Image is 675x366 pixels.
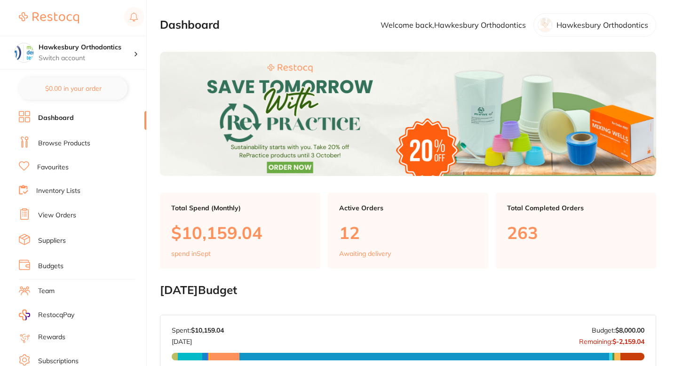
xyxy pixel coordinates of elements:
[496,193,656,269] a: Total Completed Orders263
[172,334,224,345] p: [DATE]
[507,204,645,212] p: Total Completed Orders
[160,284,656,297] h2: [DATE] Budget
[38,211,76,220] a: View Orders
[328,193,488,269] a: Active Orders12Awaiting delivery
[38,286,55,296] a: Team
[160,52,656,176] img: Dashboard
[191,326,224,334] strong: $10,159.04
[19,12,79,24] img: Restocq Logo
[160,18,220,32] h2: Dashboard
[171,204,309,212] p: Total Spend (Monthly)
[38,333,65,342] a: Rewards
[507,223,645,242] p: 263
[38,139,90,148] a: Browse Products
[19,310,30,320] img: RestocqPay
[38,113,74,123] a: Dashboard
[19,7,79,29] a: Restocq Logo
[19,77,127,100] button: $0.00 in your order
[612,337,644,346] strong: $-2,159.04
[39,43,134,52] h4: Hawkesbury Orthodontics
[39,54,134,63] p: Switch account
[37,163,69,172] a: Favourites
[160,193,320,269] a: Total Spend (Monthly)$10,159.04spend inSept
[38,262,64,271] a: Budgets
[339,250,391,257] p: Awaiting delivery
[38,236,66,246] a: Suppliers
[38,310,74,320] span: RestocqPay
[38,357,79,366] a: Subscriptions
[36,186,80,196] a: Inventory Lists
[171,223,309,242] p: $10,159.04
[381,21,526,29] p: Welcome back, Hawkesbury Orthodontics
[592,326,644,334] p: Budget:
[15,43,33,62] img: Hawkesbury Orthodontics
[615,326,644,334] strong: $8,000.00
[579,334,644,345] p: Remaining:
[171,250,211,257] p: spend in Sept
[339,223,477,242] p: 12
[172,326,224,334] p: Spent:
[339,204,477,212] p: Active Orders
[19,310,74,320] a: RestocqPay
[556,21,648,29] p: Hawkesbury Orthodontics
